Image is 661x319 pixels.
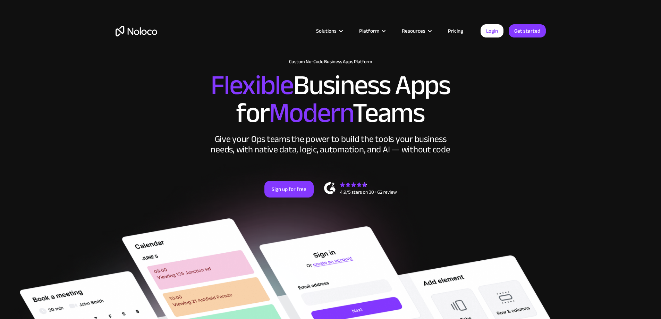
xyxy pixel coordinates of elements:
a: home [116,26,157,36]
a: Pricing [439,26,472,35]
div: Solutions [307,26,350,35]
div: Resources [402,26,425,35]
div: Give your Ops teams the power to build the tools your business needs, with native data, logic, au... [209,134,452,155]
a: Sign up for free [264,181,314,198]
div: Platform [359,26,379,35]
div: Platform [350,26,393,35]
a: Get started [509,24,546,37]
div: Solutions [316,26,337,35]
a: Login [481,24,503,37]
div: Resources [393,26,439,35]
h2: Business Apps for Teams [116,72,546,127]
span: Modern [269,87,353,139]
span: Flexible [211,59,293,111]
